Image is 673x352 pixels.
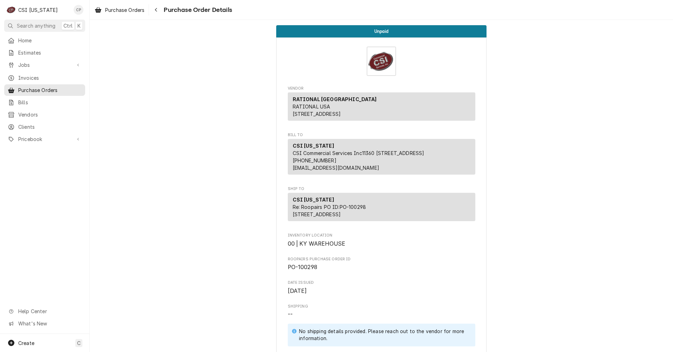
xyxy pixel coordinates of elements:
[288,92,475,121] div: Vendor
[17,22,55,29] span: Search anything
[288,280,475,286] span: Date Issued
[18,61,71,69] span: Jobs
[4,109,85,120] a: Vendors
[293,165,379,171] a: [EMAIL_ADDRESS][DOMAIN_NAME]
[288,132,475,178] div: Purchase Order Bill To
[288,288,307,294] span: [DATE]
[18,86,82,94] span: Purchase Orders
[288,264,317,270] span: PO-100298
[4,20,85,32] button: Search anythingCtrlK
[293,197,334,203] strong: CSI [US_STATE]
[288,240,346,247] span: 00 | KY WAREHOUSE
[4,133,85,145] a: Go to Pricebook
[77,339,81,347] span: C
[4,47,85,58] a: Estimates
[4,305,85,317] a: Go to Help Center
[18,308,81,315] span: Help Center
[288,132,475,138] span: Bill To
[105,6,144,14] span: Purchase Orders
[18,111,82,118] span: Vendors
[367,47,396,76] img: Logo
[288,280,475,295] div: Date Issued
[288,233,475,248] div: Inventory Location
[293,157,336,163] a: [PHONE_NUMBER]
[4,121,85,133] a: Clients
[18,74,82,82] span: Invoices
[288,139,475,175] div: Bill To
[288,86,475,124] div: Purchase Order Vendor
[18,123,82,131] span: Clients
[293,204,366,210] span: Re: Roopairs PO ID: PO-100298
[288,139,475,177] div: Bill To
[374,29,388,34] span: Unpaid
[18,320,81,327] span: What's New
[288,240,475,248] span: Inventory Location
[18,135,71,143] span: Pricebook
[18,6,58,14] div: CSI [US_STATE]
[74,5,83,15] div: Craig Pierce's Avatar
[18,37,82,44] span: Home
[150,4,162,15] button: Navigate back
[288,186,475,224] div: Purchase Order Ship To
[162,5,232,15] span: Purchase Order Details
[288,186,475,192] span: Ship To
[293,104,341,117] span: RATIONAL USA [STREET_ADDRESS]
[77,22,81,29] span: K
[288,256,475,262] span: Roopairs Purchase Order ID
[288,92,475,124] div: Vendor
[6,5,16,15] div: C
[92,4,147,16] a: Purchase Orders
[288,256,475,272] div: Roopairs Purchase Order ID
[6,5,16,15] div: CSI Kentucky's Avatar
[288,311,293,318] span: --
[288,304,475,351] div: Shipping
[4,35,85,46] a: Home
[4,72,85,84] a: Invoices
[276,25,487,37] div: Status
[18,99,82,106] span: Bills
[288,233,475,238] span: Inventory Location
[288,263,475,272] span: Roopairs Purchase Order ID
[288,287,475,295] span: Date Issued
[4,318,85,329] a: Go to What's New
[288,310,475,351] span: Shipping
[4,97,85,108] a: Bills
[4,84,85,96] a: Purchase Orders
[288,193,475,221] div: Ship To
[288,304,475,309] span: Shipping
[293,96,377,102] strong: RATIONAL [GEOGRAPHIC_DATA]
[18,49,82,56] span: Estimates
[299,328,468,342] div: No shipping details provided. Please reach out to the vendor for more information.
[63,22,73,29] span: Ctrl
[4,59,85,71] a: Go to Jobs
[293,143,334,149] strong: CSI [US_STATE]
[18,340,34,346] span: Create
[288,193,475,224] div: Ship To
[293,211,341,217] span: [STREET_ADDRESS]
[288,86,475,91] span: Vendor
[293,150,424,156] span: CSI Commercial Services Inc11360 [STREET_ADDRESS]
[74,5,83,15] div: CP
